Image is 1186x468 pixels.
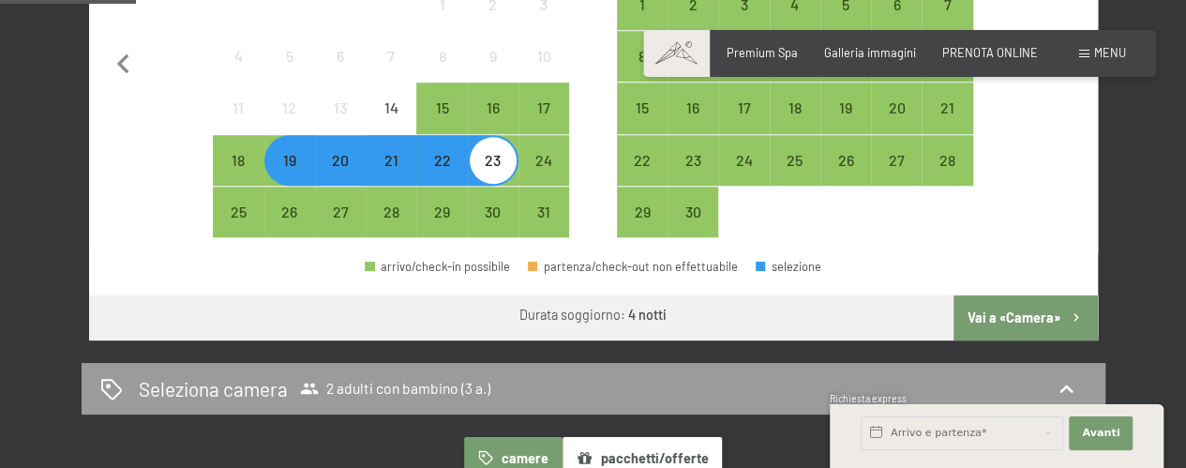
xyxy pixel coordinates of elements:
[315,135,366,186] div: Wed Aug 20 2025
[770,31,820,82] div: Thu Sep 11 2025
[669,153,716,200] div: 23
[317,100,364,147] div: 13
[1069,416,1133,450] button: Avanti
[470,49,517,96] div: 9
[266,49,313,96] div: 5
[923,100,970,147] div: 21
[619,49,666,96] div: 8
[317,204,364,251] div: 27
[416,31,467,82] div: arrivo/check-in non effettuabile
[213,83,263,133] div: Mon Aug 11 2025
[416,83,467,133] div: arrivo/check-in possibile
[520,153,567,200] div: 24
[416,187,467,237] div: arrivo/check-in possibile
[418,204,465,251] div: 29
[366,31,416,82] div: arrivo/check-in non effettuabile
[366,31,416,82] div: Thu Aug 07 2025
[518,135,569,186] div: Sun Aug 24 2025
[820,31,871,82] div: Fri Sep 12 2025
[824,45,916,60] a: Galleria immagini
[468,83,518,133] div: arrivo/check-in possibile
[418,153,465,200] div: 22
[669,100,716,147] div: 16
[922,31,972,82] div: arrivo/check-in possibile
[470,100,517,147] div: 16
[315,83,366,133] div: Wed Aug 13 2025
[770,135,820,186] div: Thu Sep 25 2025
[820,83,871,133] div: arrivo/check-in possibile
[619,153,666,200] div: 22
[617,187,668,237] div: arrivo/check-in possibile
[416,83,467,133] div: Fri Aug 15 2025
[922,135,972,186] div: arrivo/check-in possibile
[718,135,769,186] div: arrivo/check-in possibile
[617,83,668,133] div: arrivo/check-in possibile
[770,135,820,186] div: arrivo/check-in possibile
[922,135,972,186] div: Sun Sep 28 2025
[368,49,414,96] div: 7
[266,100,313,147] div: 12
[772,100,818,147] div: 18
[871,83,922,133] div: Sat Sep 20 2025
[871,83,922,133] div: arrivo/check-in possibile
[315,135,366,186] div: arrivo/check-in non effettuabile
[315,31,366,82] div: arrivo/check-in non effettuabile
[416,135,467,186] div: arrivo/check-in possibile
[520,49,567,96] div: 10
[727,45,798,60] a: Premium Spa
[264,31,315,82] div: arrivo/check-in non effettuabile
[264,83,315,133] div: arrivo/check-in non effettuabile
[668,31,718,82] div: Tue Sep 09 2025
[213,187,263,237] div: Mon Aug 25 2025
[468,135,518,186] div: Sat Aug 23 2025
[669,204,716,251] div: 30
[770,83,820,133] div: arrivo/check-in possibile
[720,100,767,147] div: 17
[822,100,869,147] div: 19
[871,135,922,186] div: arrivo/check-in possibile
[366,83,416,133] div: Thu Aug 14 2025
[668,83,718,133] div: Tue Sep 16 2025
[213,187,263,237] div: arrivo/check-in possibile
[617,135,668,186] div: Mon Sep 22 2025
[366,135,416,186] div: arrivo/check-in possibile
[820,135,871,186] div: Fri Sep 26 2025
[139,375,288,402] h2: Seleziona camera
[718,31,769,82] div: arrivo/check-in possibile
[668,187,718,237] div: Tue Sep 30 2025
[213,135,263,186] div: arrivo/check-in possibile
[519,306,667,325] div: Durata soggiorno:
[213,83,263,133] div: arrivo/check-in non effettuabile
[820,83,871,133] div: Fri Sep 19 2025
[416,135,467,186] div: Fri Aug 22 2025
[264,135,315,186] div: Tue Aug 19 2025
[668,135,718,186] div: Tue Sep 23 2025
[520,100,567,147] div: 17
[830,393,907,404] span: Richiesta express
[468,187,518,237] div: Sat Aug 30 2025
[366,83,416,133] div: arrivo/check-in non effettuabile
[416,31,467,82] div: Fri Aug 08 2025
[873,100,920,147] div: 20
[300,379,490,398] span: 2 adulti con bambino (3 a.)
[718,135,769,186] div: Wed Sep 24 2025
[418,49,465,96] div: 8
[518,187,569,237] div: arrivo/check-in possibile
[317,49,364,96] div: 6
[264,187,315,237] div: arrivo/check-in possibile
[822,153,869,200] div: 26
[366,187,416,237] div: Thu Aug 28 2025
[871,135,922,186] div: Sat Sep 27 2025
[368,204,414,251] div: 28
[416,187,467,237] div: Fri Aug 29 2025
[315,83,366,133] div: arrivo/check-in non effettuabile
[468,83,518,133] div: Sat Aug 16 2025
[518,135,569,186] div: arrivo/check-in possibile
[366,187,416,237] div: arrivo/check-in possibile
[942,45,1038,60] span: PRENOTA ONLINE
[468,135,518,186] div: arrivo/check-in possibile
[315,187,366,237] div: Wed Aug 27 2025
[368,153,414,200] div: 21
